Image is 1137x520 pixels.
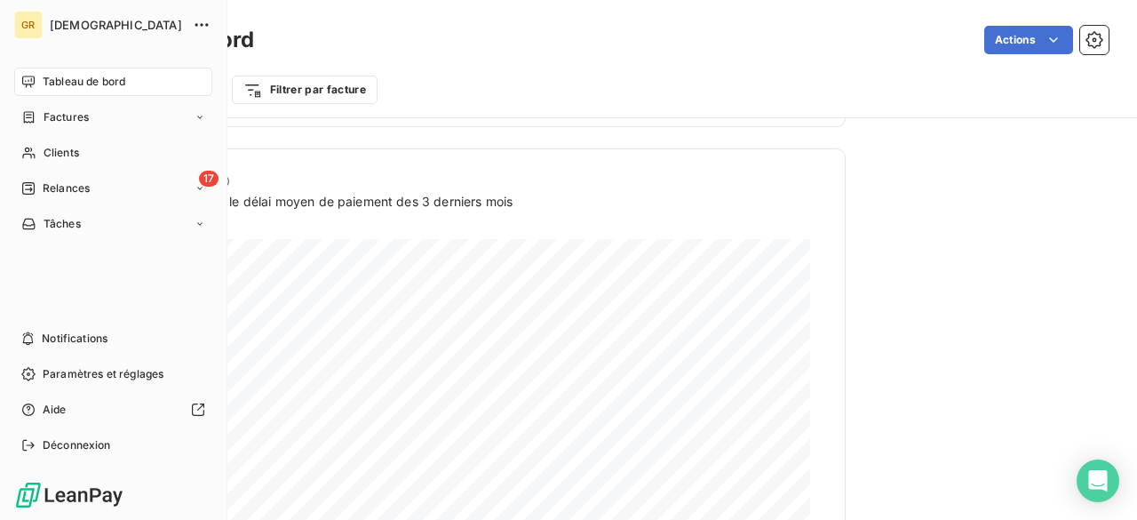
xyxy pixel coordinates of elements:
[199,171,219,187] span: 17
[43,366,163,382] span: Paramètres et réglages
[44,145,79,161] span: Clients
[984,26,1073,54] button: Actions
[43,402,67,418] span: Aide
[44,216,81,232] span: Tâches
[43,180,90,196] span: Relances
[44,109,89,125] span: Factures
[14,481,124,509] img: Logo LeanPay
[232,76,378,104] button: Filtrer par facture
[43,437,111,453] span: Déconnexion
[50,18,182,32] span: [DEMOGRAPHIC_DATA]
[1077,460,1119,502] div: Open Intercom Messenger
[43,74,125,90] span: Tableau de bord
[14,11,43,39] div: GR
[100,192,513,211] span: Prévisionnel basé sur le délai moyen de paiement des 3 derniers mois
[42,331,107,347] span: Notifications
[14,396,212,424] a: Aide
